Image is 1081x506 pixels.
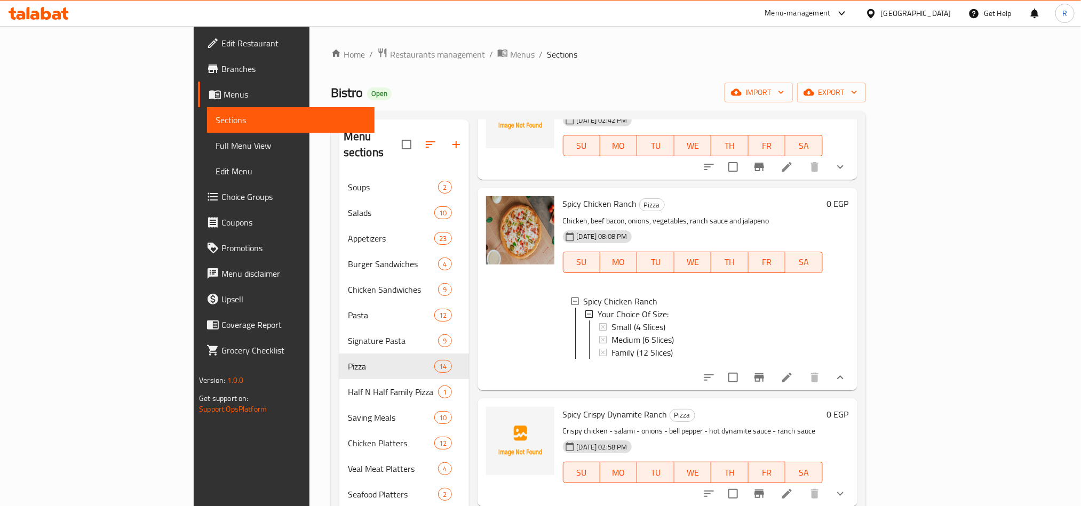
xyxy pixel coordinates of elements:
[828,365,853,390] button: show more
[221,37,365,50] span: Edit Restaurant
[641,254,670,270] span: TU
[348,411,434,424] div: Saving Meals
[435,438,451,448] span: 12
[679,138,707,154] span: WE
[749,135,785,156] button: FR
[216,139,365,152] span: Full Menu View
[711,135,748,156] button: TH
[696,154,722,180] button: sort-choices
[598,308,669,320] span: Your Choice Of Size:
[637,252,674,273] button: TU
[435,413,451,423] span: 10
[611,346,673,359] span: Family (12 Slices)
[568,138,596,154] span: SU
[377,47,485,61] a: Restaurants management
[434,437,451,449] div: items
[434,360,451,373] div: items
[639,198,665,211] div: Pizza
[797,83,866,102] button: export
[679,254,707,270] span: WE
[221,242,365,254] span: Promotions
[568,465,596,480] span: SU
[439,336,451,346] span: 9
[438,283,451,296] div: items
[216,165,365,178] span: Edit Menu
[489,48,493,61] li: /
[674,135,711,156] button: WE
[563,196,637,212] span: Spicy Chicken Ranch
[221,267,365,280] span: Menu disclaimer
[790,138,818,154] span: SA
[434,232,451,245] div: items
[785,252,822,273] button: SA
[497,47,535,61] a: Menus
[674,462,711,483] button: WE
[221,62,365,75] span: Branches
[611,320,665,333] span: Small (4 Slices)
[435,234,451,244] span: 23
[806,86,857,99] span: export
[438,258,451,270] div: items
[605,465,633,480] span: MO
[348,258,439,270] span: Burger Sandwiches
[348,181,439,194] span: Soups
[802,154,828,180] button: delete
[395,133,418,156] span: Select all sections
[746,365,772,390] button: Branch-specific-item
[438,334,451,347] div: items
[434,411,451,424] div: items
[827,196,849,211] h6: 0 EGP
[339,354,469,379] div: Pizza14
[435,310,451,320] span: 12
[443,132,469,157] button: Add section
[348,206,434,219] div: Salads
[367,89,392,98] span: Open
[418,132,443,157] span: Sort sections
[221,190,365,203] span: Choice Groups
[207,133,374,158] a: Full Menu View
[198,286,374,312] a: Upsell
[568,254,596,270] span: SU
[584,295,658,308] span: Spicy Chicken Ranch
[753,254,781,270] span: FR
[390,48,485,61] span: Restaurants management
[725,83,793,102] button: import
[510,48,535,61] span: Menus
[198,312,374,338] a: Coverage Report
[348,385,439,398] div: Half N Half Family Pizza
[733,86,784,99] span: import
[435,362,451,372] span: 14
[348,437,434,449] span: Chicken Platters
[348,488,439,501] span: Seafood Platters
[711,462,748,483] button: TH
[486,407,554,475] img: Spicy Crispy Dynamite Ranch
[227,373,244,387] span: 1.0.0
[605,138,633,154] span: MO
[539,48,543,61] li: /
[439,182,451,192] span: 2
[605,254,633,270] span: MO
[348,232,434,245] span: Appetizers
[339,200,469,226] div: Salads10
[198,338,374,363] a: Grocery Checklist
[221,318,365,331] span: Coverage Report
[670,409,695,421] span: Pizza
[637,135,674,156] button: TU
[348,283,439,296] span: Chicken Sandwiches
[834,371,847,384] svg: Show Choices
[600,252,637,273] button: MO
[637,462,674,483] button: TU
[339,251,469,277] div: Burger Sandwiches4
[438,385,451,398] div: items
[348,309,434,322] div: Pasta
[339,456,469,481] div: Veal Meat Platters4
[765,7,831,20] div: Menu-management
[834,160,847,173] svg: Show Choices
[199,391,248,405] span: Get support on:
[563,214,823,228] p: Chicken, beef bacon, onions, vegetables, ranch sauce and jalapeno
